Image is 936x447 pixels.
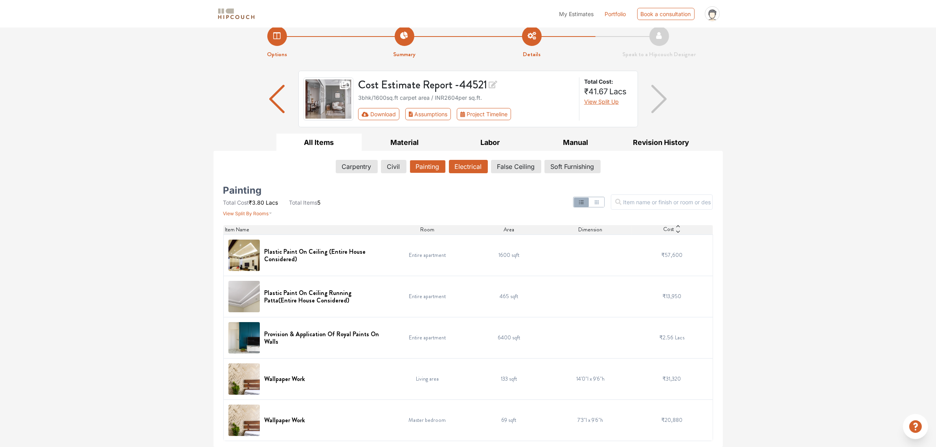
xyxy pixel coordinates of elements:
td: 465 sqft [468,276,550,317]
h3: Cost Estimate Report - 44521 [358,77,574,92]
div: Toolbar with button groups [358,108,574,120]
h6: Wallpaper Work [265,416,305,424]
button: Project Timeline [457,108,511,120]
strong: Summary [393,50,416,59]
td: 6400 sqft [468,317,550,358]
button: Labor [447,134,533,151]
td: 14'0"l x 9'6"h [550,358,631,399]
span: Dimension [578,225,602,234]
span: ₹13,950 [662,292,681,300]
span: ₹3.80 [249,199,265,206]
img: Wallpaper Work [228,405,260,436]
span: ₹2.56 [659,333,673,341]
button: View Split By Rooms [223,207,272,217]
button: All Items [276,134,362,151]
img: Wallpaper Work [228,363,260,395]
span: View Split By Rooms [223,211,269,216]
span: Total Items [289,199,318,206]
h6: Plastic Paint On Ceiling (Entire House Considered) [265,248,382,263]
span: logo-horizontal.svg [217,5,256,23]
input: Item name or finish or room or description [611,194,713,210]
td: Master bedroom [386,399,468,441]
td: 133 sqft [468,358,550,399]
button: Carpentry [336,160,378,173]
td: Living area [386,358,468,399]
span: ₹41.67 [584,87,608,96]
img: Plastic Paint On Ceiling (Entire House Considered) [228,240,260,271]
span: Cost [663,225,674,234]
td: Entire apartment [386,317,468,358]
img: Plastic Paint On Ceiling Running Patta(Entire House Considered) [228,281,260,312]
strong: Details [523,50,541,59]
button: False Ceiling [491,160,541,173]
span: ₹20,880 [661,416,682,424]
img: gallery [303,77,354,121]
button: Civil [381,160,406,173]
td: Entire apartment [386,234,468,276]
span: View Split Up [584,98,619,105]
button: Material [362,134,447,151]
button: Manual [533,134,618,151]
td: Entire apartment [386,276,468,317]
button: View Split Up [584,97,619,106]
button: Assumptions [405,108,451,120]
span: Lacs [266,199,278,206]
button: Painting [410,160,446,173]
span: Total Cost [223,199,249,206]
img: logo-horizontal.svg [217,7,256,21]
span: Lacs [609,87,627,96]
button: Download [358,108,399,120]
h5: Painting [223,187,262,194]
span: ₹57,600 [661,251,682,259]
img: arrow right [651,85,667,113]
span: Lacs [675,333,684,341]
span: My Estimates [559,11,594,17]
span: Area [504,225,514,234]
h6: Plastic Paint On Ceiling Running Patta(Entire House Considered) [265,289,382,304]
h6: Wallpaper Work [265,375,305,383]
button: Electrical [449,160,488,173]
div: First group [358,108,517,120]
img: Provision & Application Of Royal Paints On Walls [228,322,260,354]
img: arrow left [269,85,285,113]
li: 5 [289,198,321,207]
td: 1600 sqft [468,234,550,276]
span: Item Name [225,225,249,234]
div: Book a consultation [637,8,695,20]
td: 7'3"l x 9'6"h [550,399,631,441]
h6: Provision & Application Of Royal Paints On Walls [265,330,382,345]
button: Revision History [618,134,704,151]
strong: Speak to a Hipcouch Designer [622,50,696,59]
span: Room [420,225,434,234]
div: 3bhk / 1600 sq.ft carpet area / INR 2604 per sq.ft. [358,93,574,102]
span: ₹31,320 [663,375,681,383]
td: 69 sqft [468,399,550,441]
a: Portfolio [605,10,626,18]
button: Soft Furnishing [544,160,601,173]
strong: Options [267,50,287,59]
strong: Total Cost: [584,77,631,86]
